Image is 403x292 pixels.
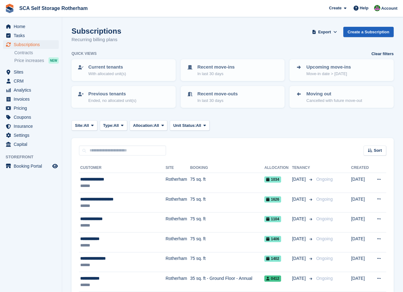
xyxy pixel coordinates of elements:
span: Sort [374,147,382,154]
div: NEW [49,57,59,64]
td: 75 sq. ft [190,252,264,272]
span: [DATE] [292,236,307,242]
td: [DATE] [351,232,371,252]
span: Sites [14,68,51,76]
p: In last 30 days [197,98,238,104]
p: Moving out [306,90,362,98]
span: 0412 [264,275,281,282]
a: Contracts [14,50,59,56]
td: Rotherham [165,213,190,232]
a: Preview store [51,162,59,170]
p: Ended, no allocated unit(s) [88,98,137,104]
span: Settings [14,131,51,140]
span: Ongoing [316,197,333,202]
a: menu [3,31,59,40]
span: All [196,122,201,129]
td: Rotherham [165,272,190,292]
span: Allocation: [133,122,154,129]
a: Moving out Cancelled with future move-out [290,87,393,107]
p: Current tenants [88,64,126,71]
span: All [113,122,119,129]
td: Rotherham [165,252,190,272]
a: menu [3,104,59,112]
a: menu [3,40,59,49]
span: Subscriptions [14,40,51,49]
span: Insurance [14,122,51,131]
a: menu [3,140,59,149]
td: Rotherham [165,232,190,252]
span: [DATE] [292,176,307,183]
a: menu [3,68,59,76]
td: [DATE] [351,272,371,292]
th: Customer [79,163,165,173]
span: Site: [75,122,84,129]
h6: Quick views [72,51,97,56]
span: [DATE] [292,216,307,222]
button: Site: All [72,120,97,131]
img: stora-icon-8386f47178a22dfd0bd8f6a31ec36ba5ce8667c1dd55bd0f319d3a0aa187defe.svg [5,4,14,13]
a: Price increases NEW [14,57,59,64]
td: [DATE] [351,173,371,193]
span: Type: [103,122,114,129]
h1: Subscriptions [72,27,121,35]
a: menu [3,95,59,103]
span: Ongoing [316,276,333,281]
td: [DATE] [351,193,371,213]
span: Account [381,5,397,12]
p: Recent move-ins [197,64,235,71]
span: 1406 [264,236,281,242]
p: With allocated unit(s) [88,71,126,77]
p: Recent move-outs [197,90,238,98]
button: Type: All [100,120,127,131]
td: 75 sq. ft [190,173,264,193]
a: menu [3,77,59,85]
span: Coupons [14,113,51,122]
span: Capital [14,140,51,149]
span: Storefront [6,154,62,160]
a: SCA Self Storage Rotherham [17,3,90,13]
span: Ongoing [316,216,333,221]
span: Ongoing [316,256,333,261]
td: Rotherham [165,173,190,193]
p: Recurring billing plans [72,36,121,43]
img: Sarah Race [374,5,380,11]
p: Cancelled with future move-out [306,98,362,104]
td: 75 sq. ft [190,193,264,213]
th: Booking [190,163,264,173]
span: Price increases [14,58,44,64]
a: Recent move-ins In last 30 days [181,60,284,80]
a: Previous tenants Ended, no allocated unit(s) [72,87,175,107]
p: Move-in date > [DATE] [306,71,351,77]
span: Ongoing [316,177,333,182]
span: 1402 [264,256,281,262]
span: Home [14,22,51,31]
span: Invoices [14,95,51,103]
span: [DATE] [292,275,307,282]
th: Allocation [264,163,292,173]
span: Unit Status: [173,122,196,129]
a: menu [3,162,59,170]
button: Allocation: All [130,120,168,131]
p: In last 30 days [197,71,235,77]
span: Export [318,29,331,35]
td: 75 sq. ft [190,213,264,232]
span: Booking Portal [14,162,51,170]
a: Create a Subscription [343,27,394,37]
a: menu [3,22,59,31]
td: Rotherham [165,193,190,213]
span: Create [329,5,341,11]
span: Tasks [14,31,51,40]
a: Current tenants With allocated unit(s) [72,60,175,80]
td: [DATE] [351,252,371,272]
a: menu [3,86,59,94]
span: CRM [14,77,51,85]
a: menu [3,113,59,122]
span: Pricing [14,104,51,112]
button: Unit Status: All [170,120,209,131]
p: Upcoming move-ins [306,64,351,71]
span: 1626 [264,196,281,203]
span: 1104 [264,216,281,222]
span: [DATE] [292,196,307,203]
a: Clear filters [371,51,394,57]
span: Help [360,5,368,11]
